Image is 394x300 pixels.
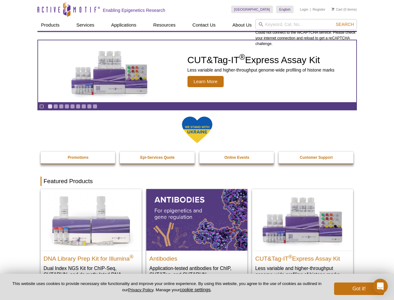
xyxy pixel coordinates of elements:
a: Promotions [41,152,116,163]
sup: ® [289,254,292,259]
a: Applications [107,19,140,31]
article: CUT&Tag-IT Express Assay Kit [38,40,356,102]
a: Customer Support [279,152,354,163]
a: Epi-Services Quote [120,152,195,163]
a: Go to slide 4 [65,104,69,109]
a: Go to slide 2 [53,104,58,109]
a: DNA Library Prep Kit for Illumina DNA Library Prep Kit for Illumina® Dual Index NGS Kit for ChIP-... [41,189,142,290]
a: Go to slide 5 [70,104,75,109]
a: Go to slide 8 [87,104,92,109]
img: All Antibodies [146,189,247,250]
span: Learn More [187,76,224,87]
sup: ® [239,52,245,61]
a: Toggle autoplay [39,104,44,109]
a: Go to slide 3 [59,104,64,109]
a: Contact Us [189,19,219,31]
h2: DNA Library Prep Kit for Illumina [44,252,139,262]
a: Go to slide 1 [48,104,52,109]
button: cookie settings [180,287,211,292]
li: | [310,6,311,13]
sup: ® [130,254,134,259]
a: Privacy Policy [128,287,153,292]
strong: Online Events [224,155,249,160]
h2: Featured Products [41,177,354,186]
a: Cart [332,7,343,12]
p: Less variable and higher-throughput genome-wide profiling of histone marks​. [255,265,350,278]
a: Products [37,19,63,31]
img: Your Cart [332,7,334,11]
a: Services [73,19,98,31]
h2: CUT&Tag-IT Express Assay Kit [255,252,350,262]
h2: Enabling Epigenetics Research [103,7,165,13]
img: DNA Library Prep Kit for Illumina [41,189,142,250]
strong: Promotions [68,155,89,160]
a: All Antibodies Antibodies Application-tested antibodies for ChIP, CUT&Tag, and CUT&RUN. [146,189,247,284]
h2: CUT&Tag-IT Express Assay Kit [187,55,335,65]
p: This website uses cookies to provide necessary site functionality and improve your online experie... [10,281,324,293]
a: English [276,6,294,13]
a: About Us [229,19,255,31]
a: CUT&Tag-IT Express Assay Kit CUT&Tag-IT®Express Assay Kit Less variable and higher-throughput gen... [38,40,356,102]
h2: Antibodies [149,252,244,262]
a: Register [313,7,325,12]
li: (0 items) [332,6,357,13]
p: Dual Index NGS Kit for ChIP-Seq, CUT&RUN, and ds methylated DNA assays. [44,265,139,284]
div: Could not connect to the reCAPTCHA service. Please check your internet connection and reload to g... [255,19,357,47]
p: Less variable and higher-throughput genome-wide profiling of histone marks [187,67,335,73]
div: Open Intercom Messenger [373,279,388,294]
a: Go to slide 9 [93,104,97,109]
strong: Epi-Services Quote [140,155,175,160]
img: CUT&Tag-IT® Express Assay Kit [252,189,353,250]
img: CUT&Tag-IT Express Assay Kit [58,37,161,106]
a: CUT&Tag-IT® Express Assay Kit CUT&Tag-IT®Express Assay Kit Less variable and higher-throughput ge... [252,189,353,284]
a: Login [300,7,308,12]
input: Keyword, Cat. No. [255,19,357,30]
a: Go to slide 6 [76,104,80,109]
button: Search [334,22,356,27]
a: Go to slide 7 [81,104,86,109]
a: Resources [149,19,179,31]
span: Search [336,22,354,27]
p: Application-tested antibodies for ChIP, CUT&Tag, and CUT&RUN. [149,265,244,278]
img: We Stand With Ukraine [182,116,213,144]
a: [GEOGRAPHIC_DATA] [231,6,273,13]
button: Got it! [334,282,384,295]
strong: Customer Support [300,155,333,160]
a: Online Events [199,152,275,163]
